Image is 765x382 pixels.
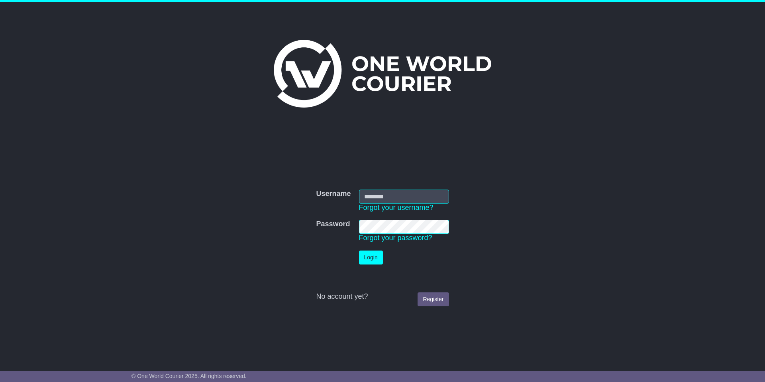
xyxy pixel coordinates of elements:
div: No account yet? [316,292,449,301]
a: Forgot your username? [359,204,433,212]
span: © One World Courier 2025. All rights reserved. [131,373,247,379]
label: Password [316,220,350,229]
label: Username [316,190,351,198]
a: Register [418,292,449,306]
img: One World [274,40,491,108]
button: Login [359,251,383,264]
a: Forgot your password? [359,234,432,242]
